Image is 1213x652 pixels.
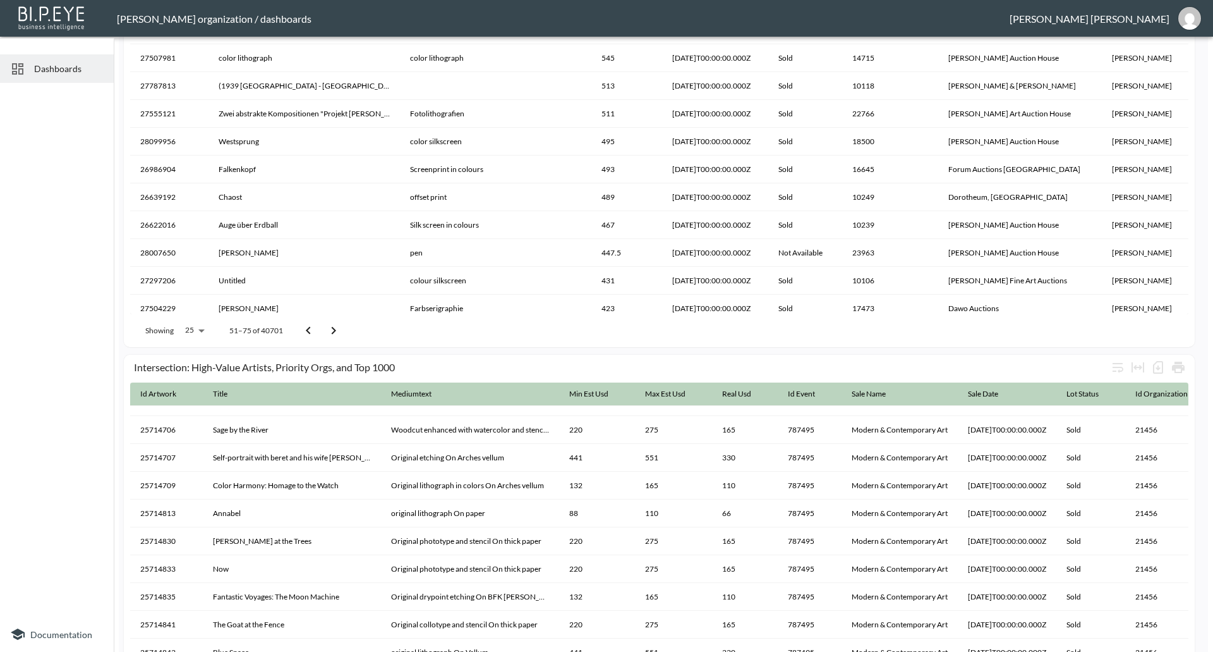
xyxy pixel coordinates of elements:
th: 2025-01-07T00:00:00.000Z [958,583,1056,611]
th: Karl & Faber [938,72,1102,100]
th: 2025-03-27T00:00:00.000Z [662,267,768,295]
th: 220 [559,611,635,639]
th: Ohne Titel [208,239,400,267]
div: Id Organization [1135,386,1188,402]
th: original lithograph On paper [381,500,559,527]
th: Sold [768,72,842,100]
div: Sale Date [968,386,998,402]
th: 28007650 [130,239,208,267]
th: 787495 [778,500,842,527]
th: Modern & Contemporary Art [842,611,958,639]
th: A.R. Penck [1102,100,1188,128]
th: 18500 [842,128,938,156]
span: Real Usd [722,386,768,402]
th: 2025-01-07T00:00:00.000Z [958,472,1056,500]
th: Sold [1056,527,1125,555]
th: 17473 [842,295,938,323]
th: 27507981 [130,44,208,72]
th: Sold [1056,500,1125,527]
th: (1939 Dresden - Zürich 2017) – Perry Rhodan II [208,72,400,100]
th: Modern & Contemporary Art [842,500,958,527]
th: Henry's Auction House [938,44,1102,72]
th: Jacqueline at the Trees [203,527,381,555]
th: 447.5 [591,239,662,267]
th: Sold [1056,555,1125,583]
th: Stahl Auction House [938,211,1102,239]
th: Sold [768,100,842,128]
th: 2025-03-19T00:00:00.000Z [662,156,768,183]
th: offset print [400,183,591,211]
th: Falkenkopf [208,156,400,183]
th: Zwei abstrakte Kompositionen "Projekt A.R. Penck Düsseldorf Dresden" [208,100,400,128]
th: 16645 [842,156,938,183]
th: Grunewald Auction House [938,239,1102,267]
th: 2025-04-12T00:00:00.000Z [662,100,768,128]
th: Original phototype and stencil On thick paper [381,555,559,583]
th: Sold [1056,444,1125,472]
p: Showing [145,325,174,336]
span: Title [213,386,244,402]
th: Modern & Contemporary Art [842,527,958,555]
th: Fotolithografien [400,100,591,128]
th: Sold [768,267,842,295]
th: 110 [712,583,778,611]
th: 431 [591,267,662,295]
div: Toggle table layout between fixed and auto (default: auto) [1128,357,1148,378]
th: 2025-01-07T00:00:00.000Z [958,555,1056,583]
th: 2025-01-07T00:00:00.000Z [958,527,1056,555]
span: Id Artwork [140,386,193,402]
th: Ruef Art Auction House [938,100,1102,128]
span: Sale Name [852,386,902,402]
th: Dorotheum, Vienna [938,183,1102,211]
th: Silk screen in colours [400,211,591,239]
th: 275 [635,416,712,444]
th: 467 [591,211,662,239]
th: 27504229 [130,295,208,323]
th: 551 [635,444,712,472]
span: Id Event [788,386,831,402]
th: colour silkscreen [400,267,591,295]
th: 2025-05-16T00:00:00.000Z [662,239,768,267]
th: 275 [635,555,712,583]
th: 441 [559,444,635,472]
th: 22766 [842,100,938,128]
th: 2025-01-07T00:00:00.000Z [958,611,1056,639]
div: Intersection: High-Value Artists, Priority Orgs, and Top 1000 [134,361,1107,373]
th: 26986904 [130,156,208,183]
th: 275 [635,527,712,555]
img: d3b79b7ae7d6876b06158c93d1632626 [1178,7,1201,30]
th: Original phototype and stencil On thick paper [381,527,559,555]
th: 10239 [842,211,938,239]
th: Original lithograph in colors On Arches vellum [381,472,559,500]
button: Go to next page [321,318,346,343]
th: A.R. Penck [1102,128,1188,156]
th: Chaost [208,183,400,211]
th: Modern & Contemporary Art [842,416,958,444]
th: 220 [559,555,635,583]
th: Van Ham Fine Art Auctions [938,267,1102,295]
th: 2025-04-24T00:00:00.000Z [662,44,768,72]
th: Modern & Contemporary Art [842,444,958,472]
th: Woodcut enhanced with watercolor and stencil On fine vellum [381,416,559,444]
div: Real Usd [722,386,751,402]
th: 495 [591,128,662,156]
th: 27787813 [130,72,208,100]
th: Auge über Erdball [208,211,400,239]
th: 330 [712,444,778,472]
div: 25 [179,322,209,338]
button: Go to previous page [296,318,321,343]
div: [PERSON_NAME] organization / dashboards [117,13,1010,25]
div: Sale Name [852,386,886,402]
th: 423 [591,295,662,323]
th: 110 [635,500,712,527]
th: pen [400,239,591,267]
th: 220 [559,416,635,444]
th: Untitled [208,267,400,295]
div: [PERSON_NAME] [PERSON_NAME] [1010,13,1169,25]
th: 165 [712,416,778,444]
th: Sold [1056,472,1125,500]
th: 132 [559,583,635,611]
th: 220 [559,527,635,555]
th: Modern & Contemporary Art [842,472,958,500]
th: A.R. Penck [1102,267,1188,295]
